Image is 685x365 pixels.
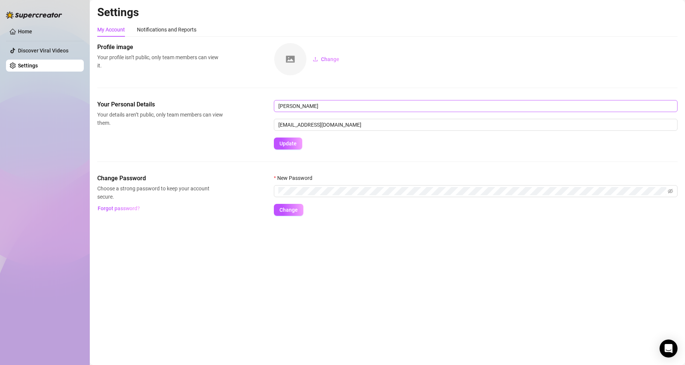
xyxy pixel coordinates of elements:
button: Change [307,53,345,65]
span: Change [321,56,339,62]
div: Notifications and Reports [137,25,196,34]
button: Change [274,204,303,216]
img: square-placeholder.png [274,43,306,75]
span: eye-invisible [668,188,673,194]
span: Change Password [97,174,223,183]
input: New Password [278,187,666,195]
span: Your Personal Details [97,100,223,109]
span: Your profile isn’t public, only team members can view it. [97,53,223,70]
input: Enter name [274,100,678,112]
span: Your details aren’t public, only team members can view them. [97,111,223,127]
label: New Password [274,174,317,182]
div: Open Intercom Messenger [660,340,678,358]
a: Discover Viral Videos [18,48,68,54]
h2: Settings [97,5,678,19]
button: Forgot password? [97,202,140,214]
span: Update [279,141,297,147]
span: Choose a strong password to keep your account secure. [97,184,223,201]
a: Settings [18,63,38,69]
span: Forgot password? [98,205,140,211]
button: Update [274,138,302,150]
span: upload [313,57,318,62]
span: Change [279,207,298,213]
a: Home [18,28,32,34]
span: Profile image [97,43,223,52]
div: My Account [97,25,125,34]
input: Enter new email [274,119,678,131]
img: logo-BBDzfeDw.svg [6,11,62,19]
